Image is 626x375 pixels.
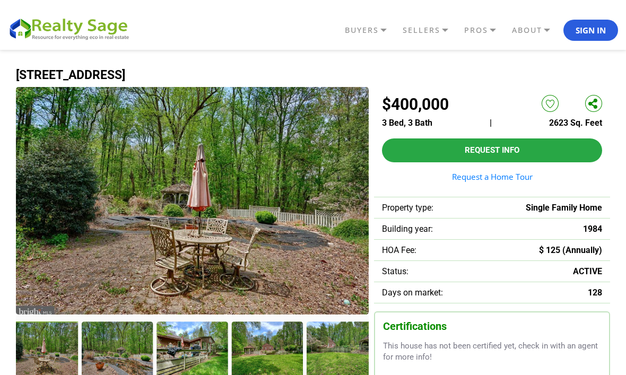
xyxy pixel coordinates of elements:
[383,320,601,333] h3: Certifications
[549,118,602,128] span: 2623 Sq. Feet
[539,245,602,255] span: $ 125 (Annually)
[383,341,601,363] p: This house has not been certified yet, check in with an agent for more info!
[382,138,602,162] button: Request Info
[583,224,602,234] span: 1984
[573,266,602,276] span: ACTIVE
[8,16,135,40] img: REALTY SAGE
[490,118,492,128] span: |
[16,68,610,82] h1: [STREET_ADDRESS]
[400,21,462,39] a: SELLERS
[509,21,563,39] a: ABOUT
[382,266,408,276] span: Status:
[382,245,416,255] span: HOA Fee:
[382,287,443,298] span: Days on market:
[382,224,433,234] span: Building year:
[382,95,449,114] h2: $400,000
[382,203,433,213] span: Property type:
[563,20,618,41] button: Sign In
[588,287,602,298] span: 128
[526,203,602,213] span: Single Family Home
[342,21,400,39] a: BUYERS
[382,173,602,181] a: Request a Home Tour
[462,21,509,39] a: PROS
[382,118,432,128] span: 3 Bed, 3 Bath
